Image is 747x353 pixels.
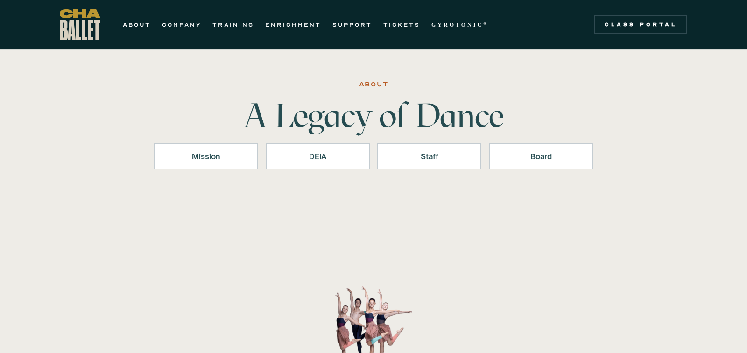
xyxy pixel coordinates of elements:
[154,143,258,169] a: Mission
[501,151,581,162] div: Board
[265,19,321,30] a: ENRICHMENT
[166,151,246,162] div: Mission
[483,21,488,26] sup: ®
[489,143,593,169] a: Board
[377,143,481,169] a: Staff
[389,151,469,162] div: Staff
[278,151,358,162] div: DEIA
[599,21,682,28] div: Class Portal
[594,15,687,34] a: Class Portal
[60,9,100,40] a: home
[383,19,420,30] a: TICKETS
[228,99,519,132] h1: A Legacy of Dance
[332,19,372,30] a: SUPPORT
[431,21,483,28] strong: GYROTONIC
[266,143,370,169] a: DEIA
[431,19,488,30] a: GYROTONIC®
[359,79,388,90] div: ABOUT
[212,19,254,30] a: TRAINING
[123,19,151,30] a: ABOUT
[162,19,201,30] a: COMPANY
